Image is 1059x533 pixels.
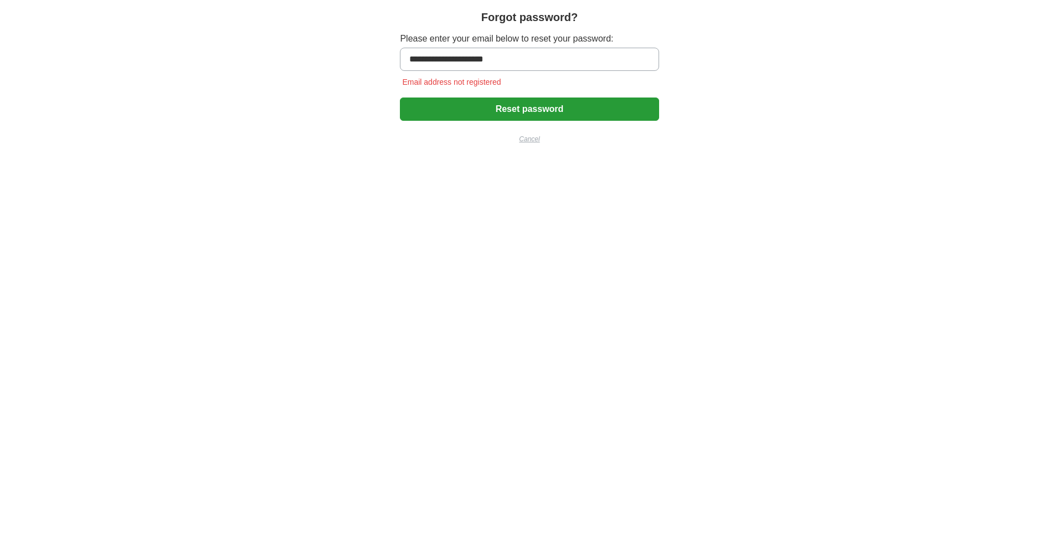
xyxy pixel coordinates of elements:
[400,134,659,144] a: Cancel
[400,98,659,121] button: Reset password
[400,78,503,86] span: Email address not registered
[481,9,578,25] h1: Forgot password?
[400,32,659,45] label: Please enter your email below to reset your password:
